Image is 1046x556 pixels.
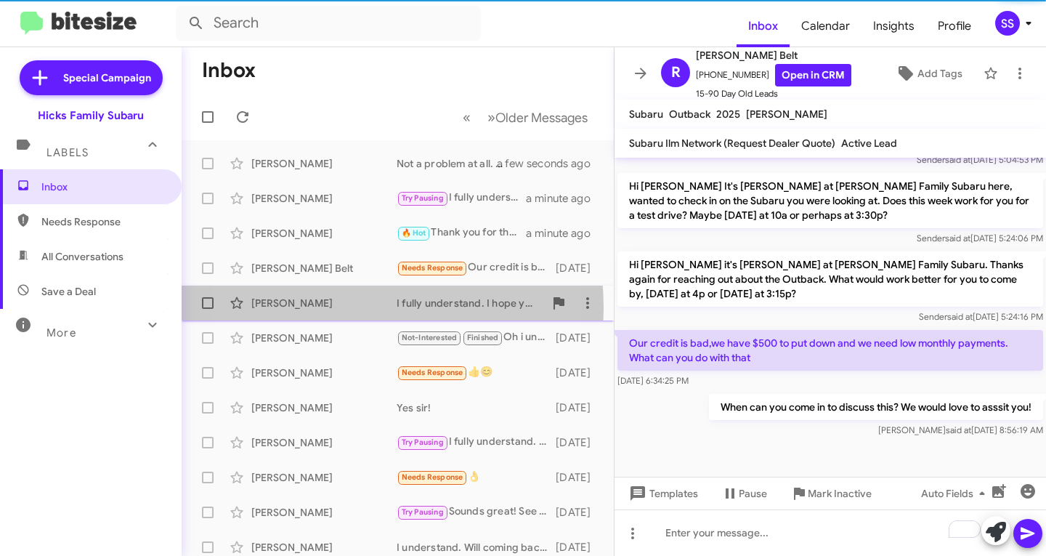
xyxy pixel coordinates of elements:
span: said at [946,424,971,435]
a: Open in CRM [775,64,851,86]
span: [PERSON_NAME] [DATE] 8:56:19 AM [878,424,1043,435]
button: Next [479,102,596,132]
span: Auto Fields [921,480,991,507]
div: [DATE] [556,435,602,450]
div: 👌 [397,469,556,486]
div: SS [995,11,1020,36]
div: [PERSON_NAME] [251,191,397,206]
div: [DATE] [556,400,602,415]
span: said at [945,233,970,243]
span: Active Lead [841,137,897,150]
div: [PERSON_NAME] [251,470,397,485]
p: When can you come in to discuss this? We would love to asssit you! [709,394,1043,420]
span: Finished [467,333,499,342]
a: Special Campaign [20,60,163,95]
div: I fully understand. I am sorry for your loss... [397,190,526,206]
span: Add Tags [917,60,962,86]
div: [DATE] [556,505,602,520]
span: Inbox [41,180,165,194]
span: Templates [626,480,698,507]
div: [PERSON_NAME] [251,226,397,241]
span: Not-Interested [402,333,458,342]
div: [DATE] [556,331,602,345]
button: Pause [710,480,779,507]
span: « [463,108,471,126]
span: Older Messages [495,110,588,126]
div: [PERSON_NAME] [251,366,397,380]
span: 2025 [716,108,740,121]
div: Our credit is bad,we have $500 to put down and we need low monthly payments. What can you do with... [397,259,556,276]
div: I fully understand. Life does happen and i hope your journey is going well. For sure we are ready... [397,434,556,451]
div: [DATE] [556,540,602,555]
div: [DATE] [556,366,602,380]
div: I understand. Will coming back this week? [397,540,556,555]
input: Search [176,6,481,41]
div: [PERSON_NAME] Belt [251,261,397,275]
div: Thank you for that! [397,225,526,241]
div: Yes sir! [397,400,556,415]
div: Hicks Family Subaru [38,108,144,123]
span: Special Campaign [63,70,151,85]
div: [PERSON_NAME] [251,435,397,450]
p: Our credit is bad,we have $500 to put down and we need low monthly payments. What can you do with... [617,330,1043,371]
div: I fully understand. I hope you feel better! Keep us updated down the line we would love to assist... [397,296,544,310]
a: Calendar [790,5,861,47]
button: Auto Fields [909,480,1002,507]
span: [PERSON_NAME] Belt [696,47,851,64]
span: [PERSON_NAME] [746,108,827,121]
span: 🔥 Hot [402,228,426,238]
span: All Conversations [41,249,123,264]
span: said at [947,311,973,322]
span: Needs Response [402,263,463,273]
div: To enrich screen reader interactions, please activate Accessibility in Grammarly extension settings [615,509,1046,556]
span: Sender [DATE] 5:24:06 PM [917,233,1043,243]
span: Try Pausing [402,438,444,447]
a: Insights [861,5,926,47]
span: Needs Response [41,214,165,229]
span: Try Pausing [402,193,444,203]
div: [PERSON_NAME] [251,400,397,415]
div: [PERSON_NAME] [251,540,397,555]
span: More [46,326,76,339]
span: [PHONE_NUMBER] [696,64,851,86]
div: 👍😊 [397,364,556,381]
span: R [671,61,681,84]
div: a few seconds ago [515,156,602,171]
span: Pause [739,480,767,507]
span: Labels [46,146,89,159]
span: 15-90 Day Old Leads [696,86,851,101]
span: Subaru Ilm Network (Request Dealer Quote) [629,137,835,150]
span: said at [945,154,970,165]
div: [PERSON_NAME] [251,156,397,171]
div: Not a problem at all. Keep me updated! [397,156,515,171]
span: Subaru [629,108,663,121]
span: Inbox [737,5,790,47]
p: Hi [PERSON_NAME] It's [PERSON_NAME] at [PERSON_NAME] Family Subaru here, wanted to check in on th... [617,173,1043,228]
div: [PERSON_NAME] [251,505,397,520]
p: Hi [PERSON_NAME] it's [PERSON_NAME] at [PERSON_NAME] Family Subaru. Thanks again for reaching out... [617,251,1043,307]
button: Add Tags [880,60,976,86]
button: Templates [615,480,710,507]
span: Try Pausing [402,507,444,517]
button: Mark Inactive [779,480,883,507]
nav: Page navigation example [455,102,596,132]
span: Mark Inactive [808,480,872,507]
span: Needs Response [402,472,463,482]
div: a minute ago [526,191,602,206]
span: Sender [DATE] 5:04:53 PM [917,154,1043,165]
div: [PERSON_NAME] [251,296,397,310]
span: Outback [669,108,710,121]
div: Oh i understand. [397,329,556,346]
span: [DATE] 6:34:25 PM [617,375,689,386]
span: Save a Deal [41,284,96,299]
h1: Inbox [202,59,256,82]
div: a minute ago [526,226,602,241]
span: » [487,108,495,126]
span: Sender [DATE] 5:24:16 PM [919,311,1043,322]
a: Profile [926,5,983,47]
div: [DATE] [556,261,602,275]
div: [PERSON_NAME] [251,331,397,345]
span: Needs Response [402,368,463,377]
div: Sounds great! See you then! [397,504,556,520]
